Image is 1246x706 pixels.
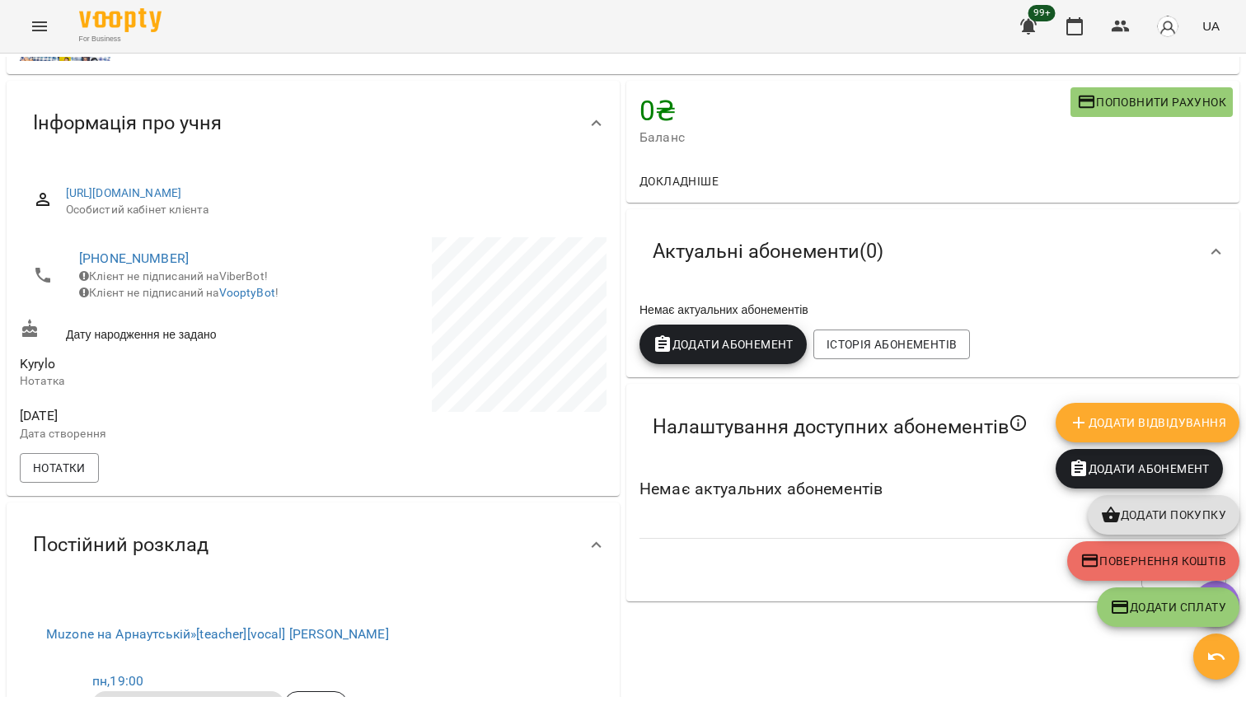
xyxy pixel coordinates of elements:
span: Додати Відвідування [1069,413,1226,432]
div: Постійний розклад [7,503,620,587]
button: Історія абонементів [813,330,970,359]
span: Налаштування доступних абонементів [653,414,1028,440]
span: Особистий кабінет клієнта [66,202,593,218]
span: Додати Сплату [1110,597,1226,617]
button: Додати Сплату [1097,587,1239,627]
button: Додати Відвідування [1056,403,1239,442]
button: Нотатки [20,453,99,483]
h6: Немає актуальних абонементів [639,476,1226,502]
button: Докладніше [633,166,725,196]
span: Історія абонементів [827,334,957,354]
span: Kyrylo [20,356,55,372]
div: Дату народження не задано [16,316,313,346]
img: Voopty Logo [79,8,162,32]
span: Інформація про учня [33,110,222,136]
h4: 0 ₴ [639,94,1070,128]
span: Додати Абонемент [1069,459,1210,479]
img: avatar_s.png [1156,15,1179,38]
button: UA [1196,11,1226,41]
p: Нотатка [20,373,310,390]
button: Menu [20,7,59,46]
button: Повернення коштів [1067,541,1239,581]
span: Повернення коштів [1080,551,1226,571]
svg: Якщо не обрано жодного, клієнт зможе побачити всі публічні абонементи [1009,414,1028,433]
span: 99+ [1028,5,1056,21]
div: Інформація про учня [7,81,620,166]
button: Додати Абонемент [639,325,807,364]
span: Поповнити рахунок [1077,92,1226,112]
span: Нотатки [33,458,86,478]
button: Додати Абонемент [1056,449,1223,489]
a: [PHONE_NUMBER] [79,250,189,266]
a: VooptyBot [219,286,275,299]
span: Додати Абонемент [653,334,794,354]
button: Поповнити рахунок [1070,87,1233,117]
span: UA [1202,17,1220,35]
button: Додати покупку [1088,495,1239,535]
span: For Business [79,34,162,44]
div: Актуальні абонементи(0) [626,209,1239,294]
span: Докладніше [639,171,719,191]
span: [DATE] [20,406,310,426]
a: Muzone на Арнаутській»[teacher][vocal] [PERSON_NAME] [46,626,389,642]
span: Клієнт не підписаний на ViberBot! [79,269,268,283]
div: Немає актуальних абонементів [636,298,1230,321]
span: Клієнт не підписаний на ! [79,286,279,299]
span: Баланс [639,128,1070,147]
a: [URL][DOMAIN_NAME] [66,186,182,199]
div: Налаштування доступних абонементів [626,384,1239,470]
p: Дата створення [20,426,310,442]
span: Додати покупку [1101,505,1226,525]
span: Постійний розклад [33,532,208,558]
a: пн,19:00 [92,673,143,689]
span: Актуальні абонементи ( 0 ) [653,239,883,264]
